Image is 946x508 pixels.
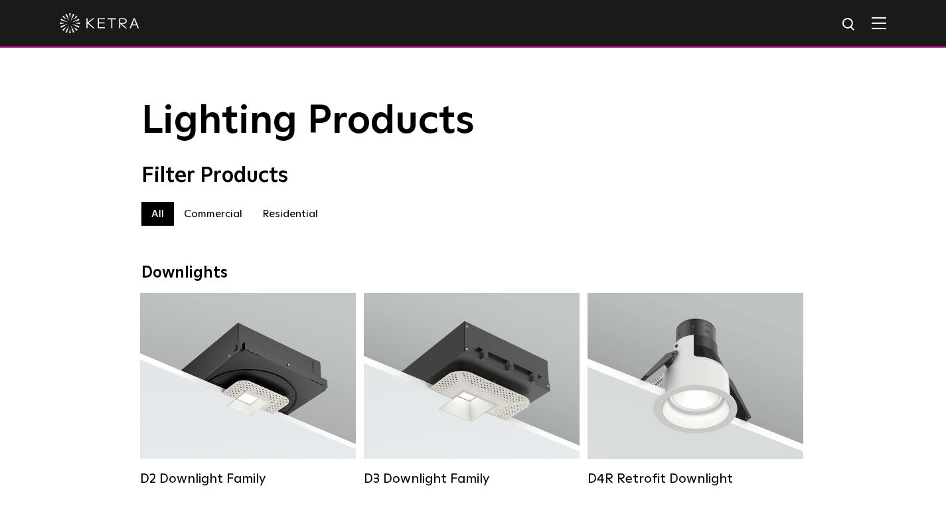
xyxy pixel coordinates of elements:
[140,293,356,487] a: D2 Downlight Family Lumen Output:1200Colors:White / Black / Gloss Black / Silver / Bronze / Silve...
[841,17,858,33] img: search icon
[140,471,356,487] div: D2 Downlight Family
[60,13,139,33] img: ketra-logo-2019-white
[588,471,803,487] div: D4R Retrofit Downlight
[588,293,803,487] a: D4R Retrofit Downlight Lumen Output:800Colors:White / BlackBeam Angles:15° / 25° / 40° / 60°Watta...
[141,264,805,283] div: Downlights
[174,202,252,226] label: Commercial
[364,293,580,487] a: D3 Downlight Family Lumen Output:700 / 900 / 1100Colors:White / Black / Silver / Bronze / Paintab...
[141,202,174,226] label: All
[252,202,328,226] label: Residential
[141,163,805,189] div: Filter Products
[141,102,475,141] span: Lighting Products
[364,471,580,487] div: D3 Downlight Family
[872,17,886,29] img: Hamburger%20Nav.svg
